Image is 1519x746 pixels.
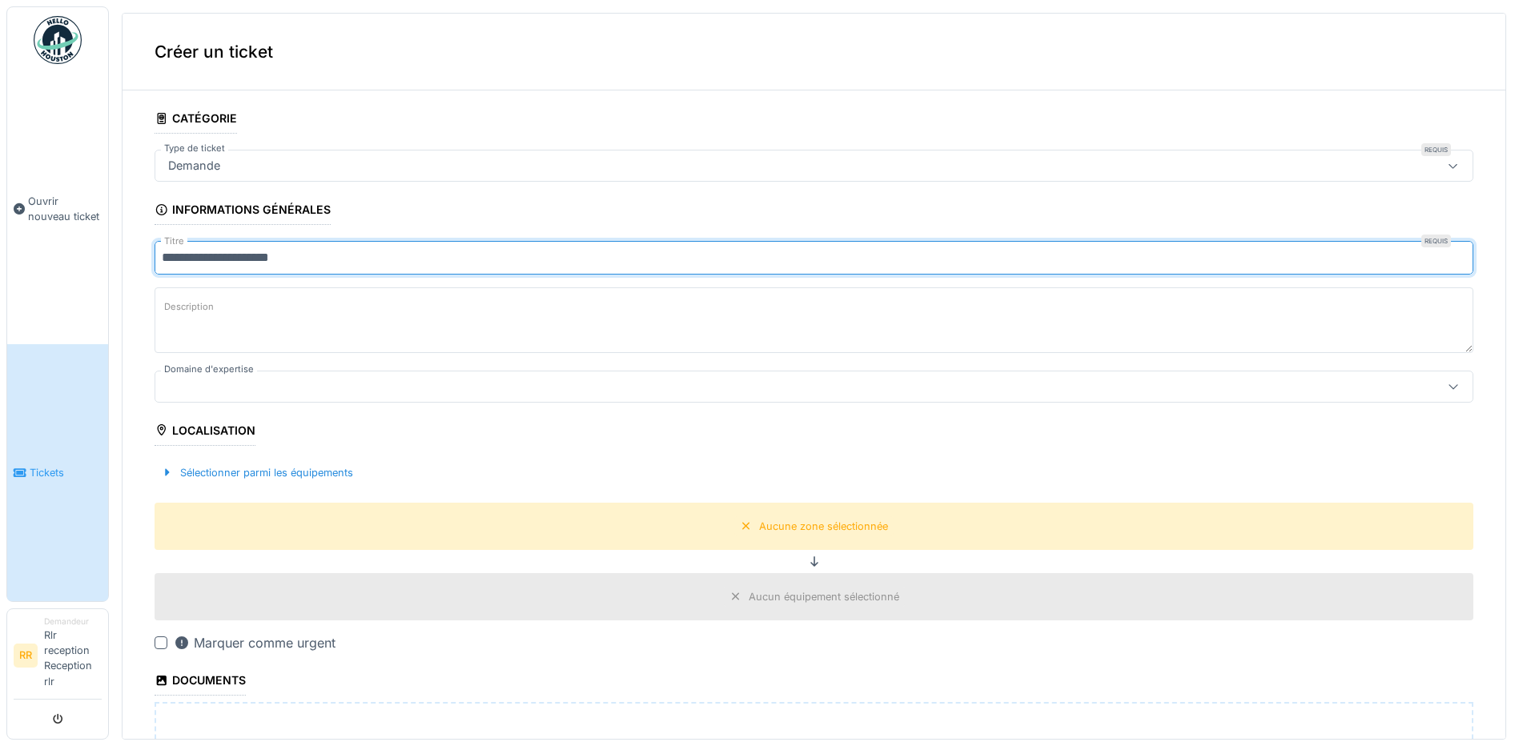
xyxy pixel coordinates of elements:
label: Type de ticket [161,142,228,155]
div: Documents [155,668,246,696]
label: Domaine d'expertise [161,363,257,376]
div: Catégorie [155,106,237,134]
div: Requis [1421,235,1451,247]
div: Demandeur [44,616,102,628]
li: RR [14,644,38,668]
div: Créer un ticket [123,14,1505,90]
li: Rlr reception Reception rlr [44,616,102,696]
div: Aucune zone sélectionnée [759,519,888,534]
div: Demande [162,157,227,174]
a: RR DemandeurRlr reception Reception rlr [14,616,102,700]
label: Titre [161,235,187,248]
label: Description [161,297,217,317]
span: Tickets [30,465,102,480]
a: Ouvrir nouveau ticket [7,73,108,344]
div: Localisation [155,419,255,446]
a: Tickets [7,344,108,600]
div: Informations générales [155,198,331,225]
span: Ouvrir nouveau ticket [28,194,102,224]
div: Marquer comme urgent [174,633,336,652]
img: Badge_color-CXgf-gQk.svg [34,16,82,64]
div: Aucun équipement sélectionné [749,589,899,604]
div: Sélectionner parmi les équipements [155,462,360,483]
div: Requis [1421,143,1451,156]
